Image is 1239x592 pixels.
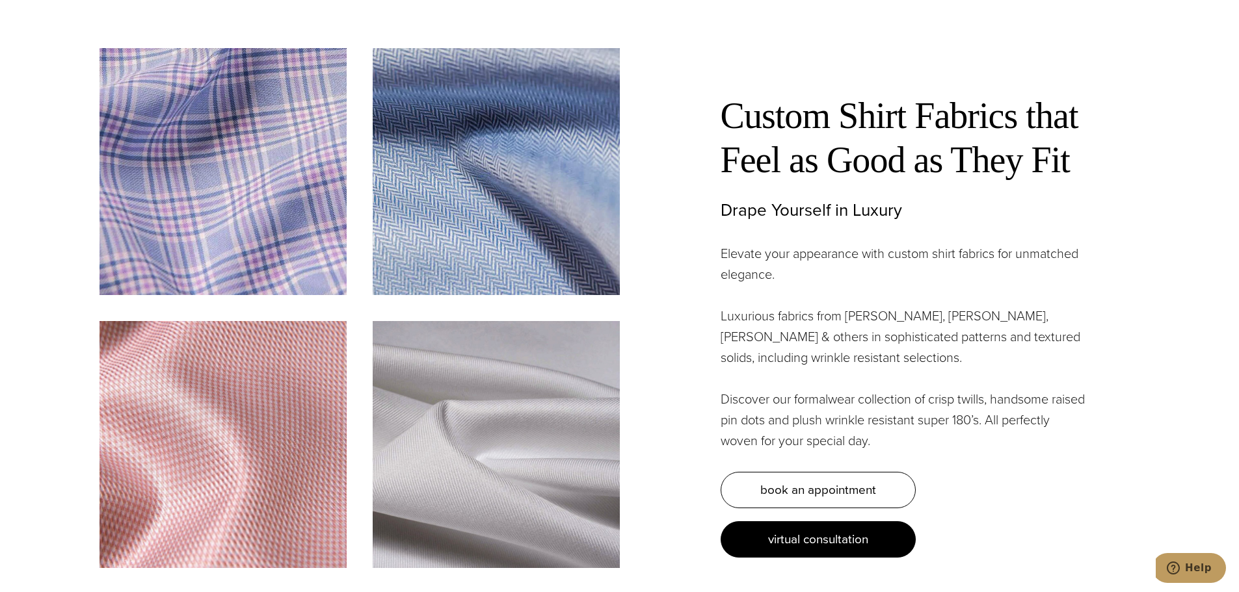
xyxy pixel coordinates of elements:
[721,521,916,558] a: virtual consultation
[100,321,347,568] img: Alumo light pink dobby fabric swatch.
[721,200,1085,220] h3: Drape Yourself in Luxury
[721,389,1085,451] p: Discover our formalwear collection of crisp twills, handsome raised pin dots and plush wrinkle re...
[1156,553,1226,586] iframe: Opens a widget where you can chat to one of our agents
[721,94,1085,182] h2: Custom Shirt Fabrics that Feel as Good as They Fit
[100,48,347,295] img: Tomas Mason blue plaid fabric swatch.
[373,321,620,568] img: Alumo white twill fabric swatch.
[721,472,916,508] a: book an appointment
[721,305,1085,368] p: Luxurious fabrics from [PERSON_NAME], [PERSON_NAME], [PERSON_NAME] & others in sophisticated patt...
[373,48,620,295] img: Loro Piana light blue herringbone fabric swatch.
[768,530,868,548] span: virtual consultation
[721,243,1085,285] p: Elevate your appearance with custom shirt fabrics for unmatched elegance.
[760,480,876,499] span: book an appointment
